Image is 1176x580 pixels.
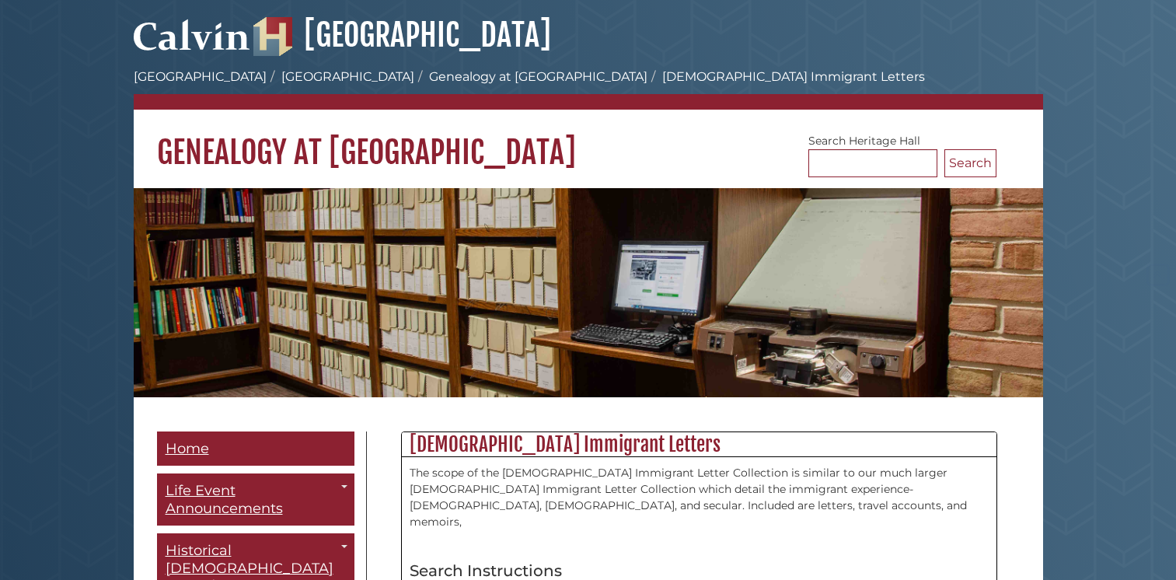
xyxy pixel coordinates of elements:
h1: Genealogy at [GEOGRAPHIC_DATA] [134,110,1043,172]
a: [GEOGRAPHIC_DATA] [134,69,267,84]
h2: [DEMOGRAPHIC_DATA] Immigrant Letters [402,432,996,457]
button: Search [944,149,996,177]
h4: Search Instructions [410,562,989,579]
a: Back to Top [1143,267,1172,281]
a: Calvin University [134,36,250,50]
a: [GEOGRAPHIC_DATA] [253,16,551,54]
img: Calvin [134,12,250,56]
nav: breadcrumb [134,68,1043,110]
span: Home [166,440,209,457]
img: Hekman Library Logo [253,17,292,56]
a: Genealogy at [GEOGRAPHIC_DATA] [429,69,647,84]
span: Life Event Announcements [166,482,283,517]
p: The scope of the [DEMOGRAPHIC_DATA] Immigrant Letter Collection is similar to our much larger [DE... [410,465,989,530]
a: Life Event Announcements [157,473,354,526]
li: [DEMOGRAPHIC_DATA] Immigrant Letters [647,68,925,86]
a: Home [157,432,354,466]
a: [GEOGRAPHIC_DATA] [281,69,414,84]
